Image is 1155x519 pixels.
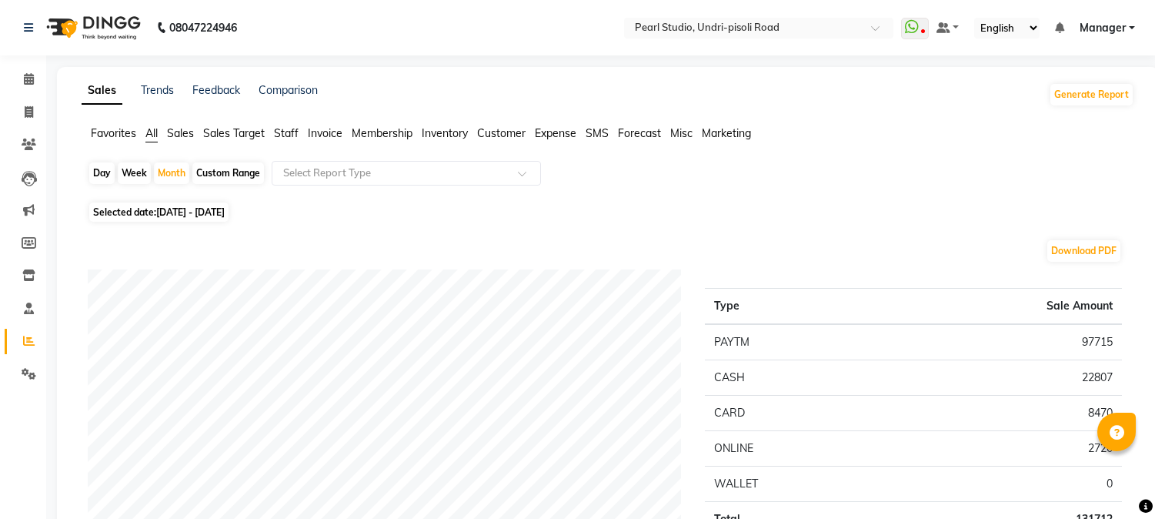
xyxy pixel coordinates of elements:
[535,126,576,140] span: Expense
[882,467,1122,502] td: 0
[82,77,122,105] a: Sales
[882,324,1122,360] td: 97715
[259,83,318,97] a: Comparison
[39,6,145,49] img: logo
[167,126,194,140] span: Sales
[705,324,882,360] td: PAYTM
[89,162,115,184] div: Day
[154,162,189,184] div: Month
[141,83,174,97] a: Trends
[91,126,136,140] span: Favorites
[705,431,882,467] td: ONLINE
[882,289,1122,325] th: Sale Amount
[705,360,882,396] td: CASH
[169,6,237,49] b: 08047224946
[274,126,299,140] span: Staff
[618,126,661,140] span: Forecast
[705,396,882,431] td: CARD
[1080,20,1126,36] span: Manager
[192,83,240,97] a: Feedback
[477,126,526,140] span: Customer
[882,396,1122,431] td: 8470
[705,467,882,502] td: WALLET
[705,289,882,325] th: Type
[203,126,265,140] span: Sales Target
[882,431,1122,467] td: 2720
[1090,457,1140,504] iframe: chat widget
[422,126,468,140] span: Inventory
[1047,240,1120,262] button: Download PDF
[308,126,342,140] span: Invoice
[586,126,609,140] span: SMS
[192,162,264,184] div: Custom Range
[118,162,151,184] div: Week
[702,126,751,140] span: Marketing
[145,126,158,140] span: All
[1050,84,1133,105] button: Generate Report
[670,126,693,140] span: Misc
[156,206,225,218] span: [DATE] - [DATE]
[882,360,1122,396] td: 22807
[89,203,229,222] span: Selected date:
[352,126,412,140] span: Membership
